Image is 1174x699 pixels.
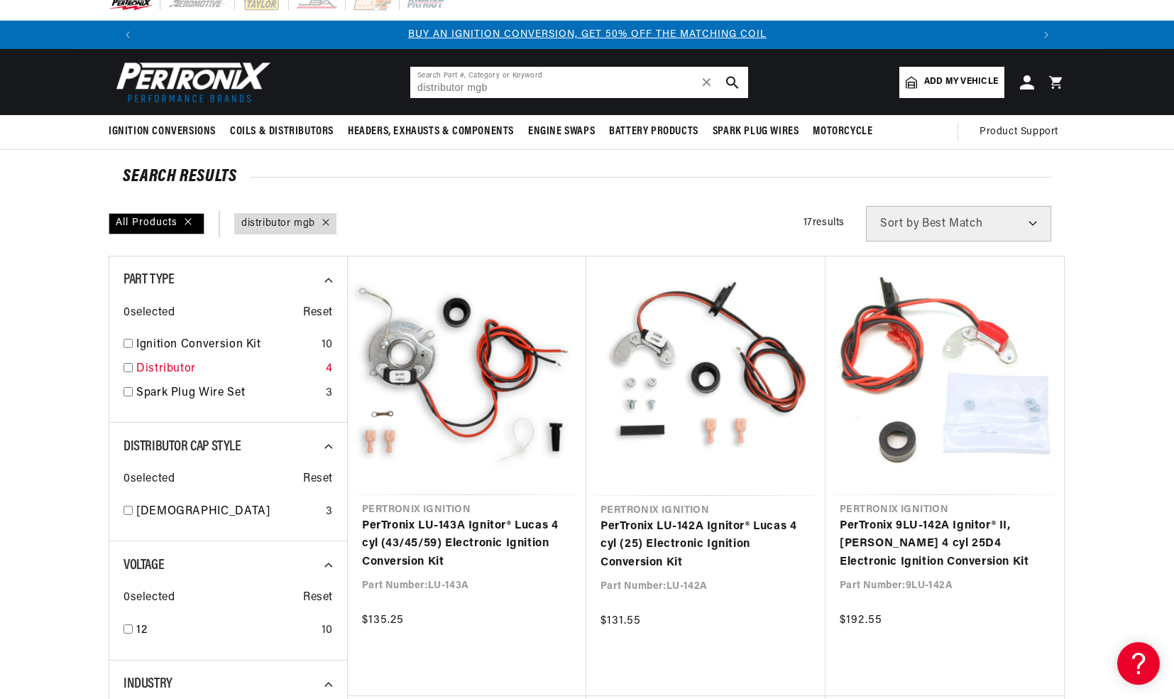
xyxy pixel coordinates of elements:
[326,503,333,521] div: 3
[410,67,748,98] input: Search Part #, Category or Keyword
[326,384,333,403] div: 3
[124,273,174,287] span: Part Type
[980,124,1058,140] span: Product Support
[348,124,514,139] span: Headers, Exhausts & Components
[717,67,748,98] button: search button
[109,115,223,148] summary: Ignition Conversions
[241,216,315,232] a: distributor mgb
[124,558,164,573] span: Voltage
[840,517,1050,572] a: PerTronix 9LU-142A Ignitor® II, [PERSON_NAME] 4 cyl 25D4 Electronic Ignition Conversion Kit
[899,67,1004,98] a: Add my vehicle
[813,124,872,139] span: Motorcycle
[303,470,333,489] span: Reset
[142,27,1032,43] div: 1 of 3
[600,518,811,573] a: PerTronix LU-142A Ignitor® Lucas 4 cyl (25) Electronic Ignition Conversion Kit
[124,677,172,691] span: Industry
[230,124,334,139] span: Coils & Distributors
[136,384,320,403] a: Spark Plug Wire Set
[521,115,602,148] summary: Engine Swaps
[866,206,1051,242] select: Sort by
[362,517,572,572] a: PerTronix LU-143A Ignitor® Lucas 4 cyl (43/45/59) Electronic Ignition Conversion Kit
[326,360,333,379] div: 4
[109,213,204,234] div: All Products
[223,115,341,148] summary: Coils & Distributors
[136,622,316,640] a: 12
[124,589,175,607] span: 0 selected
[123,170,1051,184] div: SEARCH RESULTS
[322,622,333,640] div: 10
[303,589,333,607] span: Reset
[924,75,998,89] span: Add my vehicle
[142,27,1032,43] div: Announcement
[602,115,706,148] summary: Battery Products
[408,29,767,40] a: BUY AN IGNITION CONVERSION, GET 50% OFF THE MATCHING COIL
[109,124,216,139] span: Ignition Conversions
[124,304,175,323] span: 0 selected
[609,124,698,139] span: Battery Products
[528,124,595,139] span: Engine Swaps
[109,58,272,107] img: Pertronix
[136,360,320,379] a: Distributor
[803,217,845,228] span: 17 results
[706,115,806,148] summary: Spark Plug Wires
[341,115,521,148] summary: Headers, Exhausts & Components
[980,115,1065,149] summary: Product Support
[713,124,799,139] span: Spark Plug Wires
[136,503,320,521] a: [DEMOGRAPHIC_DATA]
[322,336,333,354] div: 10
[303,304,333,323] span: Reset
[124,440,241,454] span: Distributor Cap Style
[880,218,919,229] span: Sort by
[114,21,142,49] button: Translation missing: en.sections.announcements.previous_announcement
[124,470,175,489] span: 0 selected
[136,336,316,354] a: Ignition Conversion Kit
[73,21,1101,49] slideshow-component: Translation missing: en.sections.announcements.announcement_bar
[806,115,879,148] summary: Motorcycle
[1032,21,1060,49] button: Translation missing: en.sections.announcements.next_announcement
